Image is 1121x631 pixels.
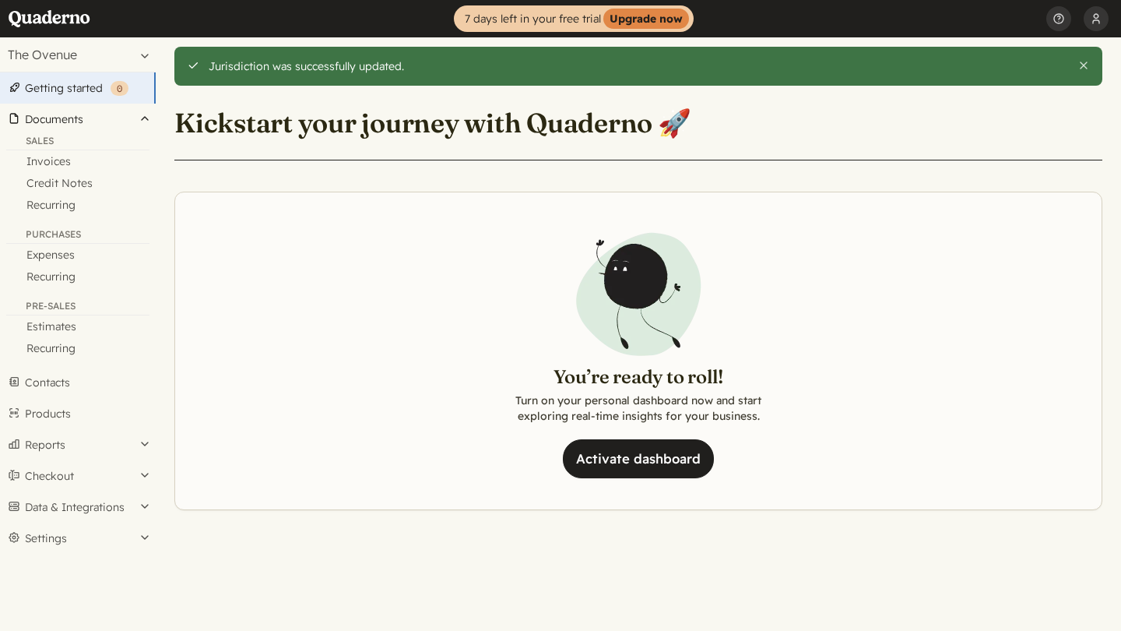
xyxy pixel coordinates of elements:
div: Jurisdiction was successfully updated. [209,59,1066,73]
a: Activate dashboard [563,439,714,478]
p: Turn on your personal dashboard now and start exploring real-time insights for your business. [514,393,763,424]
div: Sales [6,135,149,150]
span: 0 [117,83,122,94]
h2: You’re ready to roll! [514,365,763,390]
strong: Upgrade now [603,9,689,29]
h1: Kickstart your journey with Quaderno 🚀 [174,106,691,139]
img: Illustration of Qoodle jumping [568,224,708,365]
button: Close this alert [1077,59,1090,72]
div: Pre-Sales [6,300,149,315]
a: 7 days left in your free trialUpgrade now [454,5,694,32]
div: Purchases [6,228,149,244]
